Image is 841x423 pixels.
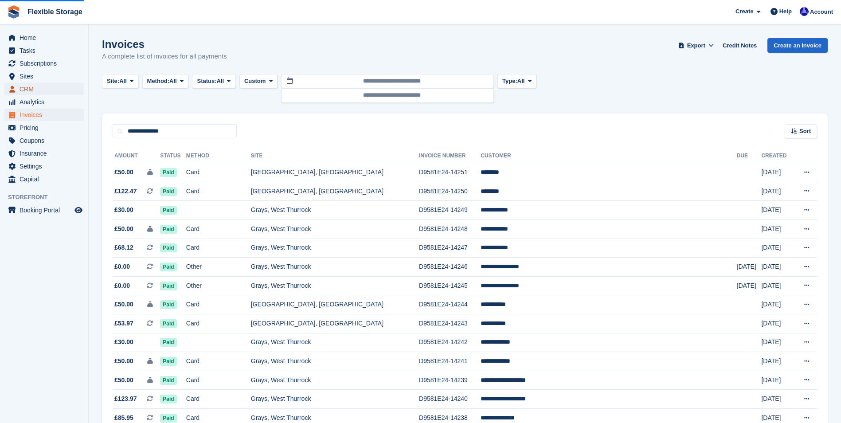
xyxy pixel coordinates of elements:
[779,7,792,16] span: Help
[186,314,251,333] td: Card
[4,134,84,147] a: menu
[114,187,137,196] span: £122.47
[102,74,139,89] button: Site: All
[761,163,793,182] td: [DATE]
[761,276,793,295] td: [DATE]
[419,239,481,258] td: D9581E24-14247
[419,219,481,239] td: D9581E24-14248
[735,7,753,16] span: Create
[186,295,251,314] td: Card
[186,149,251,163] th: Method
[4,70,84,82] a: menu
[114,168,133,177] span: £50.00
[114,243,133,252] span: £68.12
[251,219,419,239] td: Grays, West Thurrock
[239,74,278,89] button: Custom
[251,276,419,295] td: Grays, West Thurrock
[761,352,793,371] td: [DATE]
[761,182,793,201] td: [DATE]
[160,149,186,163] th: Status
[186,239,251,258] td: Card
[481,149,736,163] th: Customer
[4,57,84,70] a: menu
[160,376,176,385] span: Paid
[20,44,73,57] span: Tasks
[142,74,189,89] button: Method: All
[20,109,73,121] span: Invoices
[761,149,793,163] th: Created
[20,121,73,134] span: Pricing
[719,38,760,53] a: Credit Notes
[20,31,73,44] span: Home
[4,160,84,172] a: menu
[419,276,481,295] td: D9581E24-14245
[799,127,811,136] span: Sort
[114,413,133,423] span: £85.95
[197,77,216,86] span: Status:
[160,282,176,290] span: Paid
[419,201,481,220] td: D9581E24-14249
[160,338,176,347] span: Paid
[761,390,793,409] td: [DATE]
[4,31,84,44] a: menu
[251,352,419,371] td: Grays, West Thurrock
[419,163,481,182] td: D9581E24-14251
[4,121,84,134] a: menu
[160,262,176,271] span: Paid
[107,77,119,86] span: Site:
[4,173,84,185] a: menu
[20,204,73,216] span: Booking Portal
[4,147,84,160] a: menu
[186,219,251,239] td: Card
[761,333,793,352] td: [DATE]
[20,83,73,95] span: CRM
[186,276,251,295] td: Other
[419,149,481,163] th: Invoice Number
[114,224,133,234] span: £50.00
[251,182,419,201] td: [GEOGRAPHIC_DATA], [GEOGRAPHIC_DATA]
[251,314,419,333] td: [GEOGRAPHIC_DATA], [GEOGRAPHIC_DATA]
[767,38,828,53] a: Create an Invoice
[419,314,481,333] td: D9581E24-14243
[244,77,266,86] span: Custom
[160,168,176,177] span: Paid
[4,96,84,108] a: menu
[114,394,137,403] span: £123.97
[20,160,73,172] span: Settings
[160,187,176,196] span: Paid
[114,262,130,271] span: £0.00
[737,258,762,277] td: [DATE]
[114,319,133,328] span: £53.97
[251,258,419,277] td: Grays, West Thurrock
[20,147,73,160] span: Insurance
[217,77,224,86] span: All
[160,225,176,234] span: Paid
[761,239,793,258] td: [DATE]
[147,77,170,86] span: Method:
[114,337,133,347] span: £30.00
[4,44,84,57] a: menu
[419,258,481,277] td: D9581E24-14246
[73,205,84,215] a: Preview store
[800,7,809,16] img: Ian Petherick
[251,149,419,163] th: Site
[160,395,176,403] span: Paid
[4,204,84,216] a: menu
[186,163,251,182] td: Card
[186,352,251,371] td: Card
[251,371,419,390] td: Grays, West Thurrock
[102,51,227,62] p: A complete list of invoices for all payments
[20,70,73,82] span: Sites
[7,5,20,19] img: stora-icon-8386f47178a22dfd0bd8f6a31ec36ba5ce8667c1dd55bd0f319d3a0aa187defe.svg
[251,201,419,220] td: Grays, West Thurrock
[761,201,793,220] td: [DATE]
[20,173,73,185] span: Capital
[419,295,481,314] td: D9581E24-14244
[20,134,73,147] span: Coupons
[160,357,176,366] span: Paid
[677,38,716,53] button: Export
[186,390,251,409] td: Card
[761,295,793,314] td: [DATE]
[160,206,176,215] span: Paid
[517,77,525,86] span: All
